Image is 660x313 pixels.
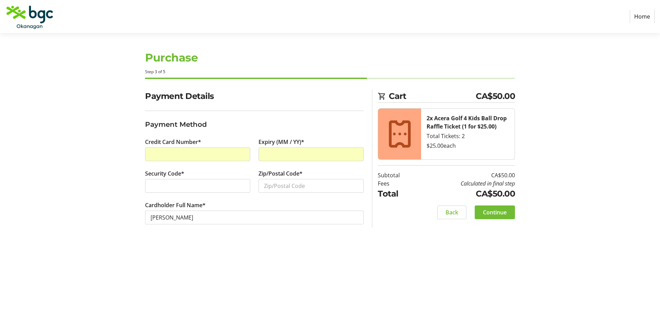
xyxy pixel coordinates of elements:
td: CA$50.00 [417,171,515,179]
button: Continue [475,205,515,219]
label: Security Code* [145,169,184,178]
div: $25.00 each [427,142,509,150]
td: Fees [378,179,417,188]
span: Cart [389,90,476,102]
span: Back [445,208,458,216]
td: Subtotal [378,171,417,179]
iframe: Secure expiration date input frame [264,150,358,158]
input: Card Holder Name [145,211,364,224]
div: Step 3 of 5 [145,69,515,75]
td: CA$50.00 [417,188,515,200]
h3: Payment Method [145,119,364,130]
label: Zip/Postal Code* [258,169,302,178]
label: Credit Card Number* [145,138,201,146]
iframe: Secure CVC input frame [151,182,245,190]
td: Calculated in final step [417,179,515,188]
div: Total Tickets: 2 [427,132,509,140]
label: Cardholder Full Name* [145,201,206,209]
h2: Payment Details [145,90,364,102]
img: BGC Okanagan's Logo [5,3,54,30]
button: Back [437,205,466,219]
strong: 2x Acera Golf 4 Kids Ball Drop Raffle Ticket (1 for $25.00) [427,114,507,130]
label: Expiry (MM / YY)* [258,138,304,146]
span: CA$50.00 [476,90,515,102]
h1: Purchase [145,49,515,66]
a: Home [630,10,654,23]
span: Continue [483,208,507,216]
td: Total [378,188,417,200]
iframe: Secure card number input frame [151,150,245,158]
input: Zip/Postal Code [258,179,364,193]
